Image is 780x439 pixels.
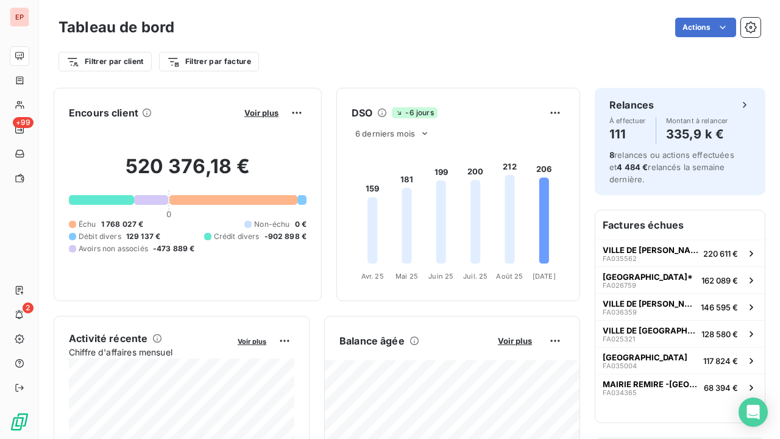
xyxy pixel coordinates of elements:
button: VILLE DE [GEOGRAPHIC_DATA]FA025321128 580 € [595,320,765,347]
span: MAIRIE REMIRE -[GEOGRAPHIC_DATA] [603,379,699,389]
span: 8 [609,150,614,160]
h6: Encours client [69,105,138,120]
h4: 335,9 k € [666,124,728,144]
tspan: Avr. 25 [361,272,384,280]
span: Non-échu [254,219,289,230]
span: À effectuer [609,117,646,124]
h3: Tableau de bord [58,16,174,38]
tspan: [DATE] [533,272,556,280]
button: Actions [675,18,736,37]
span: 0 € [295,219,307,230]
span: Avoirs non associés [79,243,148,254]
button: VILLE DE [PERSON_NAME]FA036359146 595 € [595,293,765,320]
span: FA025321 [603,335,635,343]
button: [GEOGRAPHIC_DATA]*FA026759162 089 € [595,266,765,293]
tspan: Juin 25 [428,272,453,280]
h4: 111 [609,124,646,144]
span: Échu [79,219,96,230]
tspan: Mai 25 [395,272,418,280]
tspan: Juil. 25 [463,272,487,280]
tspan: Août 25 [496,272,523,280]
span: 162 089 € [701,276,738,285]
span: 117 824 € [703,356,738,366]
span: Montant à relancer [666,117,728,124]
h2: 520 376,18 € [69,154,307,191]
span: -6 jours [392,107,437,118]
span: FA034365 [603,389,637,396]
div: Open Intercom Messenger [739,398,768,427]
span: Voir plus [244,108,278,118]
span: Chiffre d'affaires mensuel [69,346,229,359]
span: FA026759 [603,282,636,289]
span: [GEOGRAPHIC_DATA]* [603,272,693,282]
img: Logo LeanPay [10,412,29,432]
span: Débit divers [79,231,121,242]
span: VILLE DE [PERSON_NAME] [603,245,698,255]
span: 68 394 € [704,383,738,393]
span: 6 derniers mois [355,129,415,138]
button: VILLE DE [PERSON_NAME]FA035562220 611 € [595,240,765,266]
span: 128 580 € [701,329,738,339]
span: -473 889 € [153,243,195,254]
div: EP [10,7,29,27]
h6: Factures échues [595,210,765,240]
span: 0 [166,209,171,219]
h6: Relances [609,98,654,112]
button: Voir plus [241,107,282,118]
button: Filtrer par client [58,52,152,71]
span: 220 611 € [703,249,738,259]
span: Voir plus [498,336,532,346]
button: Voir plus [494,335,536,346]
button: Filtrer par facture [159,52,259,71]
button: [GEOGRAPHIC_DATA]FA035004117 824 € [595,347,765,374]
span: Crédit divers [214,231,260,242]
span: VILLE DE [GEOGRAPHIC_DATA] [603,326,697,335]
span: FA035004 [603,362,637,369]
button: MAIRIE REMIRE -[GEOGRAPHIC_DATA]FA03436568 394 € [595,374,765,401]
span: relances ou actions effectuées et relancés la semaine dernière. [609,150,734,184]
button: Voir plus [234,335,270,346]
span: [GEOGRAPHIC_DATA] [603,352,687,362]
span: FA035562 [603,255,637,262]
span: Voir plus [238,337,266,346]
h6: Activité récente [69,331,147,346]
span: VILLE DE [PERSON_NAME] [603,299,696,309]
span: 2 [23,302,34,313]
span: FA036359 [603,309,637,316]
span: +99 [13,117,34,128]
span: 129 137 € [126,231,160,242]
span: -902 898 € [264,231,307,242]
span: 146 595 € [701,302,738,312]
span: 1 768 027 € [101,219,144,230]
h6: DSO [352,105,372,120]
span: 4 484 € [617,162,648,172]
h6: Balance âgée [339,334,405,348]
